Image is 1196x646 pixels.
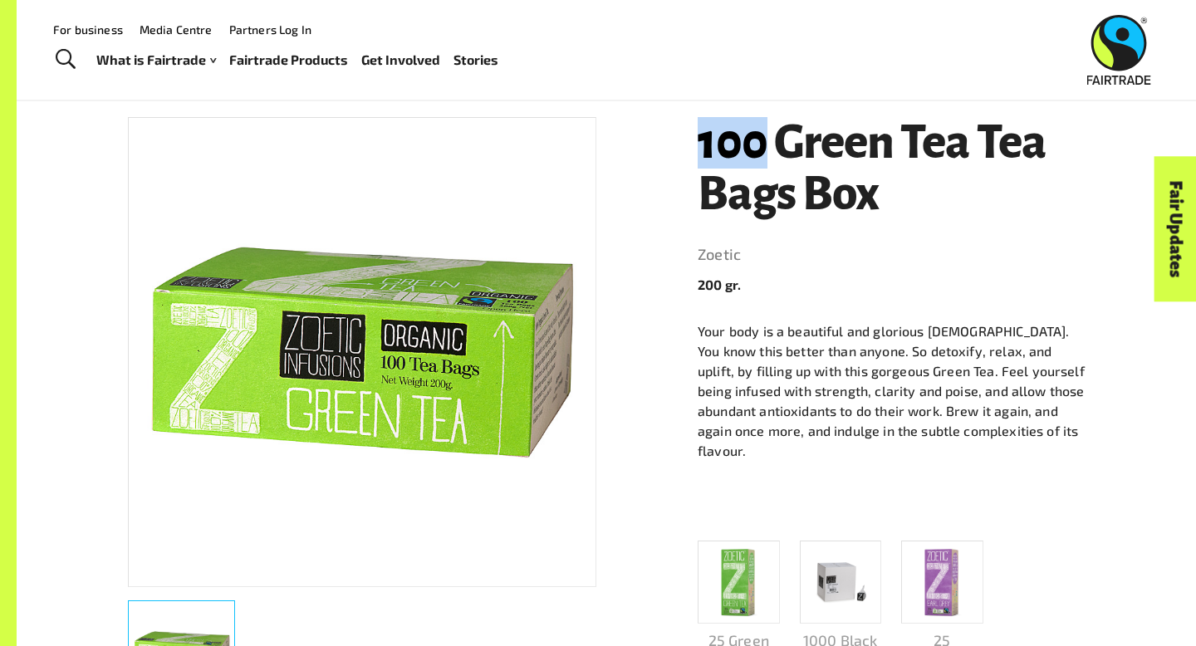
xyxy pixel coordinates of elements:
a: Get Involved [361,48,440,72]
a: Media Centre [140,22,213,37]
p: 200 gr. [698,275,1085,295]
a: Fairtrade Products [229,48,348,72]
a: For business [53,22,123,37]
img: Fairtrade Australia New Zealand logo [1087,15,1151,85]
a: Partners Log In [229,22,311,37]
a: Zoetic [698,242,1085,268]
a: Stories [453,48,498,72]
a: Toggle Search [45,39,86,81]
a: What is Fairtrade [96,48,216,72]
h1: 100 Green Tea Tea Bags Box [698,117,1085,219]
p: Your body is a beautiful and glorious [DEMOGRAPHIC_DATA]. You know this better than anyone. So de... [698,321,1085,461]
